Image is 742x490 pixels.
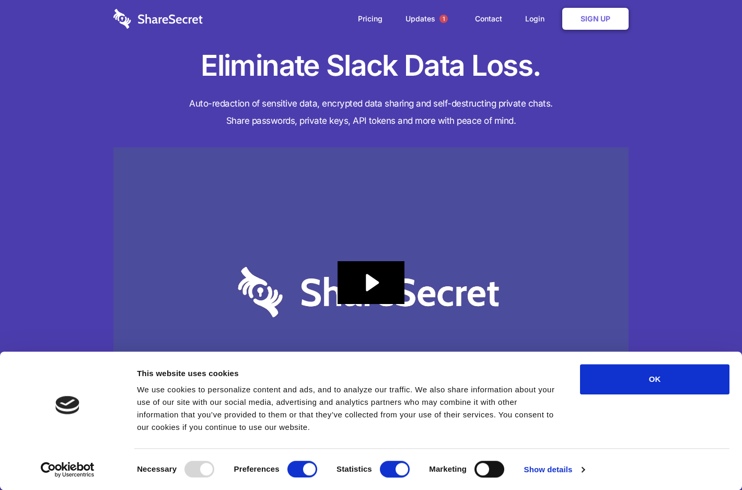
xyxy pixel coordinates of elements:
img: logo-wordmark-white-trans-d4663122ce5f474addd5e946df7df03e33cb6a1c49d2221995e7729f52c070b2.svg [113,9,203,29]
span: 1 [439,15,448,23]
img: Sharesecret [113,147,629,437]
button: OK [580,364,729,394]
strong: Necessary [137,464,177,473]
a: Contact [465,3,513,35]
a: Pricing [347,3,393,35]
strong: Marketing [429,464,467,473]
h1: Eliminate Slack Data Loss. [113,47,629,85]
a: Usercentrics Cookiebot - opens in a new window [22,462,113,477]
a: Sign Up [562,8,629,30]
strong: Preferences [234,464,280,473]
img: logo [55,396,79,414]
h4: Auto-redaction of sensitive data, encrypted data sharing and self-destructing private chats. Shar... [113,95,629,130]
a: Show details [524,462,585,477]
legend: Consent Selection [136,457,137,457]
strong: Statistics [337,464,372,473]
button: Play Video: Sharesecret Slack Extension [338,261,404,304]
div: This website uses cookies [137,367,556,380]
div: We use cookies to personalize content and ads, and to analyze our traffic. We also share informat... [137,383,556,434]
a: Login [515,3,560,35]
